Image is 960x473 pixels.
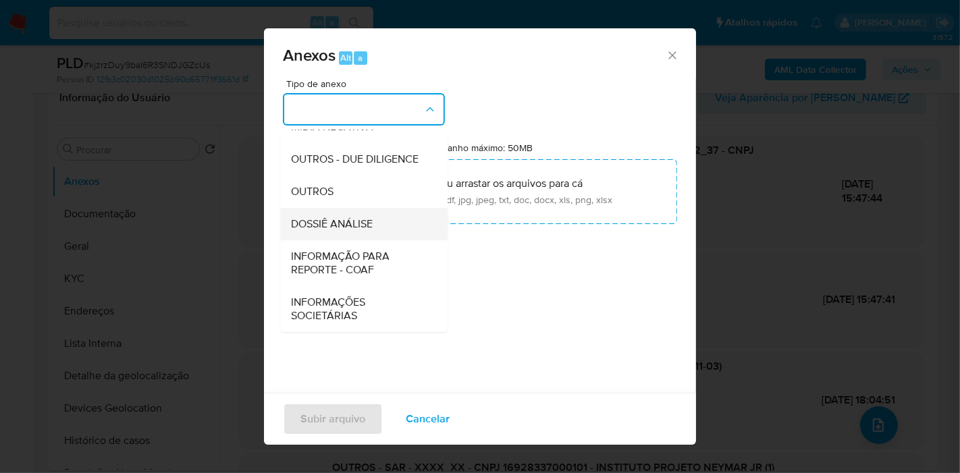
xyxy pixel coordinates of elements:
span: OUTROS - DUE DILIGENCE [291,152,419,166]
span: INFORMAÇÕES SOCIETÁRIAS [291,296,429,323]
span: OUTROS [291,185,334,198]
button: Cancelar [388,403,467,435]
span: Anexos [283,43,336,67]
span: Cancelar [406,404,450,434]
span: DOSSIÊ ANÁLISE [291,217,373,231]
span: MIDIA NEGATIVA [291,120,373,134]
span: Alt [340,51,351,64]
span: INFORMAÇÃO PARA REPORTE - COAF [291,250,429,277]
button: Fechar [666,49,678,61]
label: Tamanho máximo: 50MB [431,142,533,154]
span: Tipo de anexo [286,79,448,88]
span: a [358,51,363,64]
